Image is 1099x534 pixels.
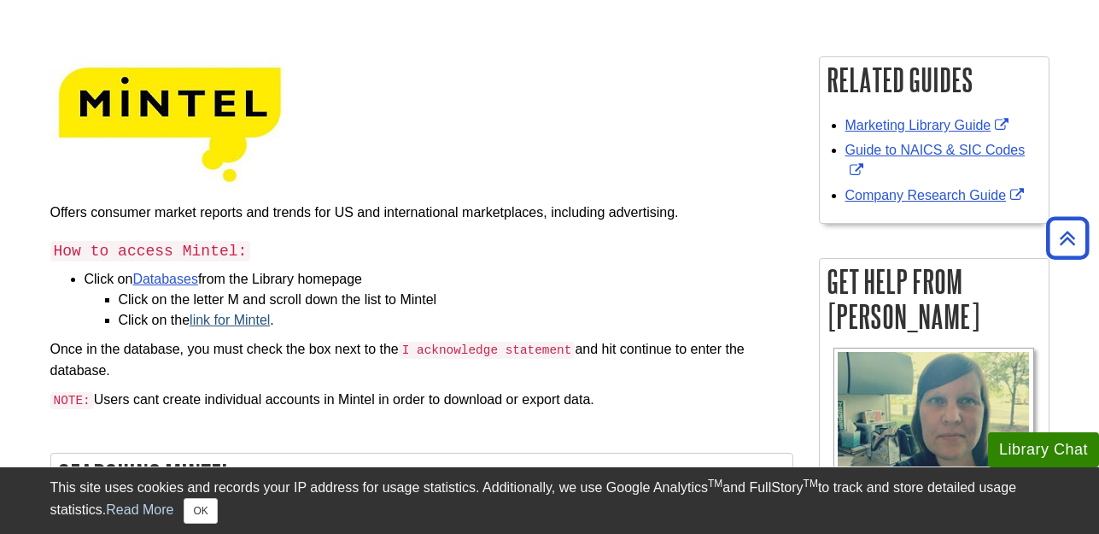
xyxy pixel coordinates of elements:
a: link for Mintel [190,313,270,327]
code: How to access Mintel: [50,241,251,261]
img: mintel logo [50,56,289,194]
a: Profile Photo [PERSON_NAME] [828,348,1040,526]
p: Offers consumer market reports and trends for US and international marketplaces, including advert... [50,202,793,223]
a: Databases [132,272,198,286]
li: Click on the . [119,310,793,331]
a: Read More [106,502,173,517]
li: Click on the letter M and scroll down the list to Mintel [119,290,793,310]
sup: TM [708,478,722,490]
h2: Related Guides [820,57,1049,103]
code: NOTE: [50,392,94,409]
h2: Get Help From [PERSON_NAME] [820,259,1049,339]
sup: TM [804,478,818,490]
code: I acknowledge statement [399,342,576,359]
a: Link opens in new window [845,118,1014,132]
button: Close [184,498,217,524]
a: Back to Top [1040,226,1095,249]
a: Link opens in new window [845,188,1029,202]
button: Library Chat [988,432,1099,467]
div: This site uses cookies and records your IP address for usage statistics. Additionally, we use Goo... [50,478,1049,524]
img: Profile Photo [833,348,1035,491]
p: Users cant create individual accounts in Mintel in order to download or export data. [50,390,793,411]
a: Link opens in new window [845,143,1026,178]
h2: Searching Mintel [51,454,792,499]
p: Once in the database, you must check the box next to the and hit continue to enter the database. [50,339,793,381]
li: Click on from the Library homepage [85,269,793,331]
